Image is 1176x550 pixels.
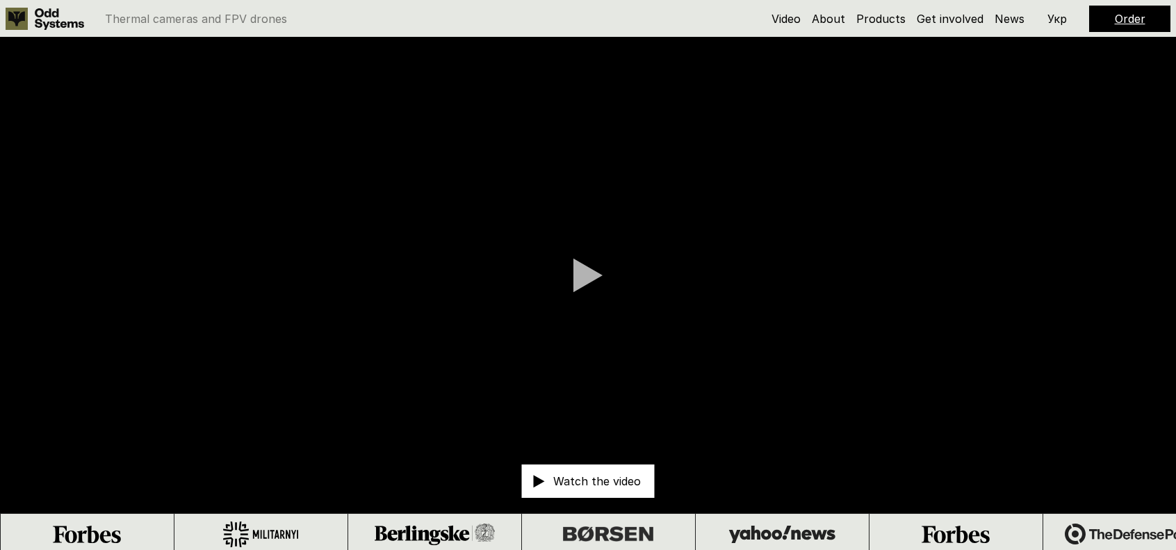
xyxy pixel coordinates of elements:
p: Thermal cameras and FPV drones [105,13,287,24]
p: Укр [1047,13,1067,24]
a: About [812,12,845,26]
a: Get involved [917,12,983,26]
a: News [995,12,1024,26]
a: Video [771,12,801,26]
a: Order [1115,12,1145,26]
p: Watch the video [553,476,641,487]
a: Products [856,12,906,26]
